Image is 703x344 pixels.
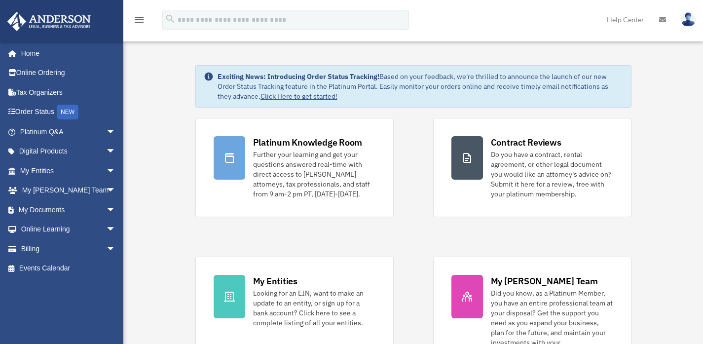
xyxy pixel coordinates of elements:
[218,72,623,101] div: Based on your feedback, we're thrilled to announce the launch of our new Order Status Tracking fe...
[7,181,131,200] a: My [PERSON_NAME] Teamarrow_drop_down
[57,105,78,119] div: NEW
[491,136,561,149] div: Contract Reviews
[133,17,145,26] a: menu
[106,142,126,162] span: arrow_drop_down
[433,118,631,217] a: Contract Reviews Do you have a contract, rental agreement, or other legal document you would like...
[106,220,126,240] span: arrow_drop_down
[253,136,363,149] div: Platinum Knowledge Room
[7,259,131,278] a: Events Calendar
[491,150,613,199] div: Do you have a contract, rental agreement, or other legal document you would like an attorney's ad...
[681,12,696,27] img: User Pic
[491,275,598,287] div: My [PERSON_NAME] Team
[7,43,126,63] a: Home
[7,102,131,122] a: Order StatusNEW
[253,288,375,328] div: Looking for an EIN, want to make an update to an entity, or sign up for a bank account? Click her...
[106,122,126,142] span: arrow_drop_down
[106,200,126,220] span: arrow_drop_down
[7,220,131,239] a: Online Learningarrow_drop_down
[253,150,375,199] div: Further your learning and get your questions answered real-time with direct access to [PERSON_NAM...
[165,13,176,24] i: search
[253,275,297,287] div: My Entities
[106,161,126,181] span: arrow_drop_down
[195,118,394,217] a: Platinum Knowledge Room Further your learning and get your questions answered real-time with dire...
[7,161,131,181] a: My Entitiesarrow_drop_down
[218,72,379,81] strong: Exciting News: Introducing Order Status Tracking!
[7,63,131,83] a: Online Ordering
[133,14,145,26] i: menu
[106,239,126,259] span: arrow_drop_down
[7,239,131,259] a: Billingarrow_drop_down
[7,82,131,102] a: Tax Organizers
[7,122,131,142] a: Platinum Q&Aarrow_drop_down
[4,12,94,31] img: Anderson Advisors Platinum Portal
[7,200,131,220] a: My Documentsarrow_drop_down
[7,142,131,161] a: Digital Productsarrow_drop_down
[106,181,126,201] span: arrow_drop_down
[260,92,337,101] a: Click Here to get started!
